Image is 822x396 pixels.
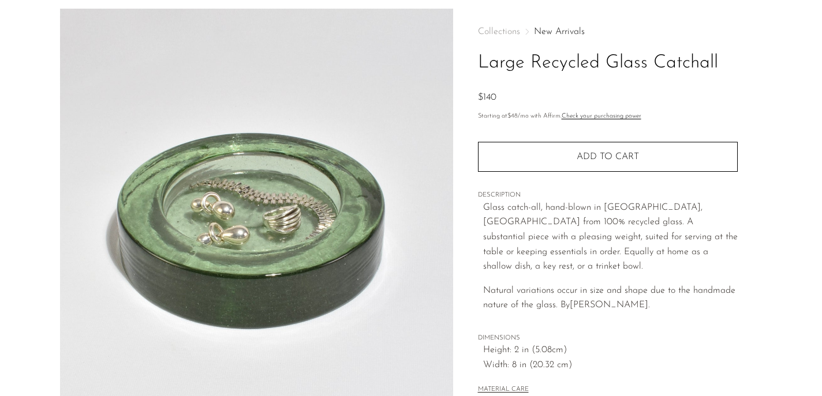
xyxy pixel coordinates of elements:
span: $140 [478,93,496,102]
span: Add to cart [577,152,639,163]
nav: Breadcrumbs [478,27,738,36]
span: Natural variations occur in size and shape due to the handmade nature of the glass. By [PERSON_NA... [483,286,735,310]
button: Add to cart [478,142,738,172]
h1: Large Recycled Glass Catchall [478,48,738,78]
span: $48 [507,113,518,119]
span: DIMENSIONS [478,333,738,344]
span: Collections [478,27,520,36]
button: MATERIAL CARE [478,386,529,394]
p: Starting at /mo with Affirm. [478,111,738,122]
a: New Arrivals [534,27,585,36]
span: Height: 2 in (5.08cm) [483,343,738,358]
a: Check your purchasing power - Learn more about Affirm Financing (opens in modal) [562,113,641,119]
p: Glass catch-all, hand-blown in [GEOGRAPHIC_DATA], [GEOGRAPHIC_DATA] from 100% recycled glass. A s... [483,201,738,274]
span: DESCRIPTION [478,190,738,201]
span: Width: 8 in (20.32 cm) [483,358,738,373]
